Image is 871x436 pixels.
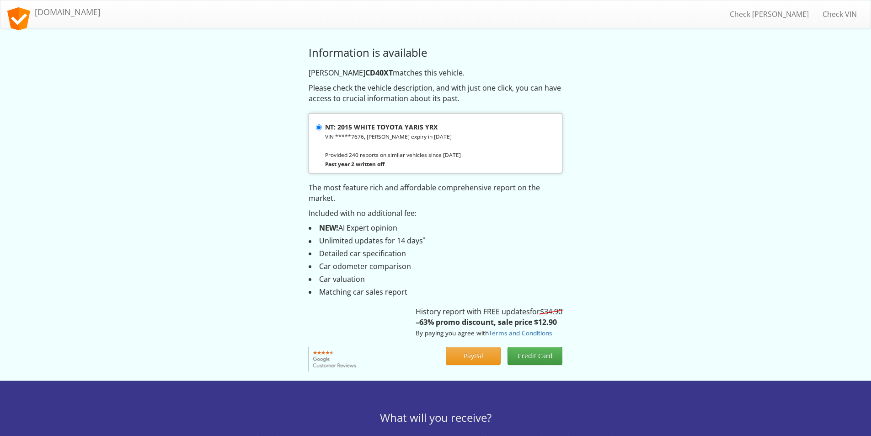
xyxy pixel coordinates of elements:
[816,3,864,26] a: Check VIN
[416,307,562,338] p: History report with FREE updates
[723,3,816,26] a: Check [PERSON_NAME]
[508,347,562,365] button: Credit Card
[319,223,338,233] strong: NEW!
[416,328,552,337] small: By paying you agree with
[309,47,562,59] h3: Information is available
[446,347,501,365] button: PayPal
[540,307,562,317] s: $34.90
[325,151,461,158] small: Provided 240 reports on similar vehicles since [DATE]
[309,183,562,204] p: The most feature rich and affordable comprehensive report on the market.
[309,68,562,78] p: [PERSON_NAME] matches this vehicle.
[309,287,562,297] li: Matching car sales report
[325,160,385,167] strong: Past year 2 written off
[309,83,562,104] p: Please check the vehicle description, and with just one click, you can have access to crucial inf...
[309,208,562,219] p: Included with no additional fee:
[0,0,107,23] a: [DOMAIN_NAME]
[416,317,557,327] strong: –63% promo discount, sale price $12.90
[530,307,562,317] span: for
[7,7,30,30] img: logo.svg
[175,412,696,424] h3: What will you receive?
[365,68,393,78] strong: CD40XT
[325,133,452,140] small: VIN *****7676, [PERSON_NAME] expiry in [DATE]
[309,274,562,285] li: Car valuation
[316,124,322,130] input: NT: 2015 WHITE TOYOTA YARIS YRX VIN *****7676, [PERSON_NAME] expiry in [DATE] Provided 240 report...
[309,347,361,371] img: Google customer reviews
[309,223,562,233] li: AI Expert opinion
[325,123,438,131] strong: NT: 2015 WHITE TOYOTA YARIS YRX
[489,328,552,337] a: Terms and Conditions
[309,261,562,272] li: Car odometer comparison
[309,248,562,259] li: Detailed car specification
[309,236,562,246] li: Unlimited updates for 14 days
